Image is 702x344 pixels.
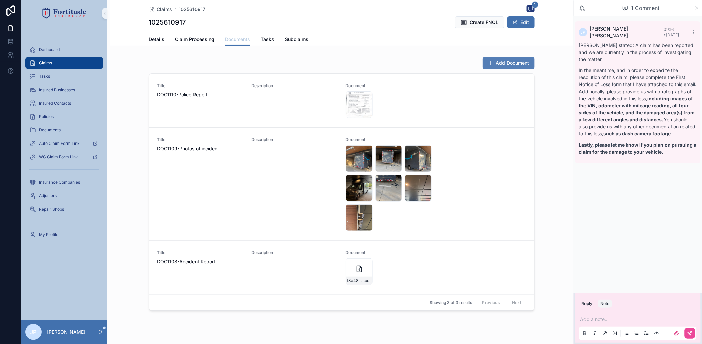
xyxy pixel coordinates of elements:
span: Insured Businesses [39,87,75,93]
a: Claim Processing [175,33,215,47]
span: Description [251,137,338,142]
span: Tasks [261,36,275,43]
span: Insurance Companies [39,180,80,185]
span: Description [251,250,338,255]
button: Add Document [483,57,535,69]
span: Auto Claim Form Link [39,141,80,146]
div: Note [601,301,610,306]
span: 1 [532,1,538,8]
span: 1 Comment [631,4,659,12]
strong: such as dash camera footage [604,131,671,136]
p: In the meantime, and in order to expedite the resolution of this claim, please complete the First... [579,67,697,137]
a: 1025610917 [179,6,206,13]
a: Documents [25,124,103,136]
a: Auto Claim Form Link [25,137,103,150]
span: Create FNOL [470,19,499,26]
span: Title [157,250,244,255]
a: Insured Contacts [25,97,103,109]
span: Document [346,250,432,255]
a: Tasks [261,33,275,47]
a: My Profile [25,229,103,241]
span: Insured Contacts [39,101,71,106]
a: Claims [25,57,103,69]
a: TitleDOC1109-Photos of incidentDescription--Document [149,127,534,240]
span: Claims [39,60,52,66]
img: App logo [42,8,87,19]
span: WC Claim Form Link [39,154,78,160]
span: Tasks [39,74,50,79]
span: DOC1109-Photos of incident [157,145,244,152]
span: -- [251,91,255,98]
button: Create FNOL [455,16,504,28]
span: Title [157,83,244,89]
a: Tasks [25,70,103,82]
h1: 1025610917 [149,18,186,27]
button: Note [598,300,612,308]
strong: Lastly, please let me know if you plan on pursuing a claim for the damage to your vehicle. [579,142,697,155]
a: Policies [25,111,103,123]
span: Showing 3 of 3 results [430,300,472,305]
span: Documents [225,36,250,43]
span: -- [251,145,255,152]
span: My Profile [39,232,58,237]
span: Description [251,83,338,89]
span: Document [346,83,432,89]
a: TitleDOC1108-Accident ReportDescription--Documentf8a483f0-91a0-47bf-953d-d3cbdc4b963c-buckle.-l-a... [149,240,534,294]
span: Title [157,137,244,142]
button: Edit [507,16,535,28]
button: Reply [579,300,595,308]
span: Claims [157,6,172,13]
div: scrollable content [21,27,107,249]
a: Subclaims [285,33,309,47]
span: DOC1108-Accident Report [157,258,244,265]
span: Repair Shops [39,207,64,212]
a: TitleDOC1110-Police ReportDescription--Document [149,74,534,127]
span: Details [149,36,165,43]
span: Document [346,137,432,142]
a: Dashboard [25,44,103,56]
a: Claims [149,6,172,13]
a: Adjusters [25,190,103,202]
span: JP [30,328,37,336]
span: f8a483f0-91a0-47bf-953d-d3cbdc4b963c-buckle.-l-accident-report-10.2.25 [347,278,364,283]
a: Details [149,33,165,47]
span: Claim Processing [175,36,215,43]
a: Insurance Companies [25,176,103,188]
p: [PERSON_NAME] [47,329,85,335]
span: 09:16 • [DATE] [664,27,679,37]
span: Dashboard [39,47,60,52]
span: Documents [39,127,61,133]
span: [PERSON_NAME] [PERSON_NAME] [590,25,664,39]
a: Repair Shops [25,203,103,215]
span: -- [251,258,255,265]
span: Adjusters [39,193,57,198]
button: 1 [527,5,535,13]
span: DOC1110-Police Report [157,91,244,98]
a: Insured Businesses [25,84,103,96]
a: Documents [225,33,250,46]
span: JP [581,30,586,35]
a: WC Claim Form Link [25,151,103,163]
span: Policies [39,114,54,119]
span: Subclaims [285,36,309,43]
p: [PERSON_NAME] stated: A claim has been reported, and we are currently in the process of investiga... [579,42,697,63]
span: .pdf [364,278,371,283]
